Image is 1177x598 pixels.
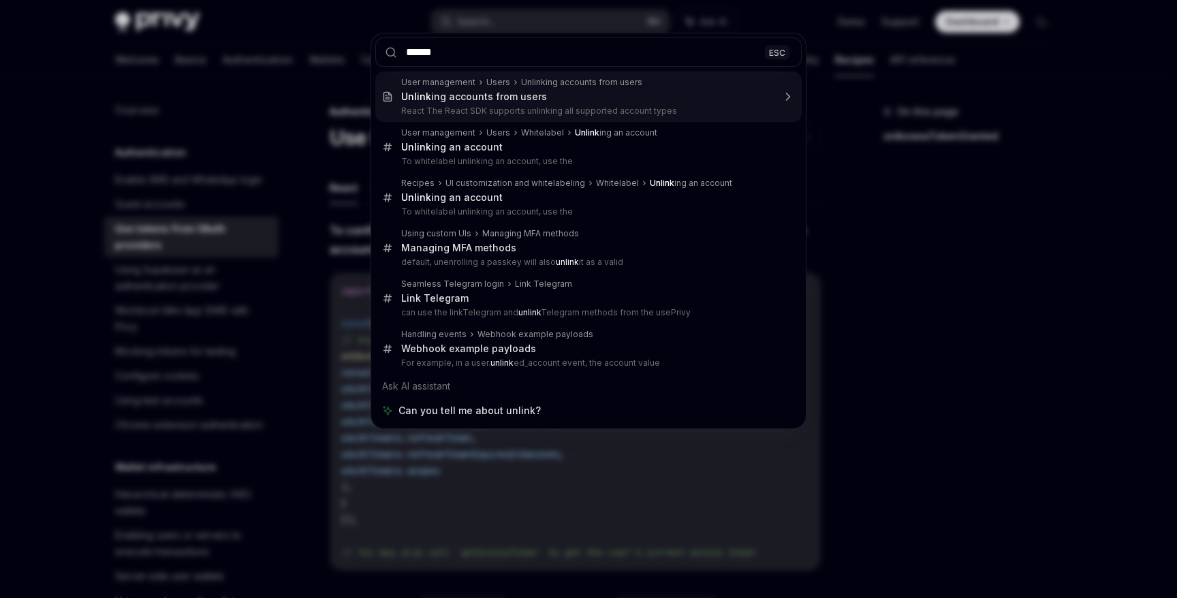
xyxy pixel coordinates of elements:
[596,178,639,189] div: Whitelabel
[401,358,773,368] p: For example, in a user. ed_account event, the account value
[401,242,516,254] div: Managing MFA methods
[401,206,773,217] p: To whitelabel unlinking an account, use the
[575,127,657,138] div: ing an account
[401,191,431,203] b: Unlink
[556,257,579,267] b: unlink
[575,127,599,138] b: Unlink
[515,279,572,289] div: Link Telegram
[765,45,789,59] div: ESC
[401,329,467,340] div: Handling events
[490,358,514,368] b: unlink
[650,178,674,188] b: Unlink
[401,77,475,88] div: User management
[401,141,431,153] b: Unlink
[521,77,642,88] div: Unlinking accounts from users
[486,127,510,138] div: Users
[401,279,504,289] div: Seamless Telegram login
[518,307,541,317] b: unlink
[482,228,579,239] div: Managing MFA methods
[401,91,431,102] b: Unlink
[521,127,564,138] div: Whitelabel
[486,77,510,88] div: Users
[375,374,802,398] div: Ask AI assistant
[401,292,469,304] div: Link Telegram
[401,307,773,318] p: can use the linkTelegram and Telegram methods from the usePrivy
[477,329,593,340] div: Webhook example payloads
[401,141,503,153] div: ing an account
[398,404,541,418] span: Can you tell me about unlink?
[401,228,471,239] div: Using custom UIs
[401,257,773,268] p: default, unenrolling a passkey will also it as a valid
[401,106,773,116] p: React The React SDK supports unlinking all supported account types
[401,156,773,167] p: To whitelabel unlinking an account, use the
[401,178,435,189] div: Recipes
[401,343,536,355] div: Webhook example payloads
[401,127,475,138] div: User management
[401,91,547,103] div: ing accounts from users
[650,178,732,189] div: ing an account
[445,178,585,189] div: UI customization and whitelabeling
[401,191,503,204] div: ing an account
